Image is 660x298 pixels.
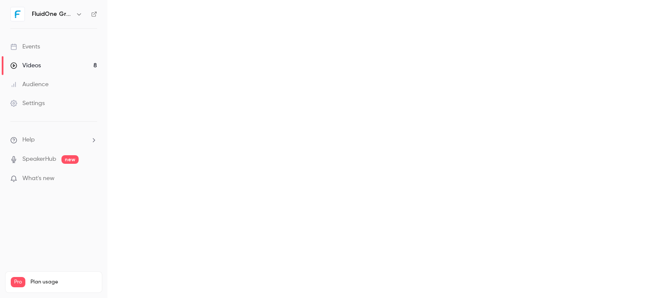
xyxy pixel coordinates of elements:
h6: FluidOne Group [32,10,72,18]
span: What's new [22,174,55,183]
div: Videos [10,61,41,70]
span: new [61,155,79,164]
span: Pro [11,277,25,287]
div: Settings [10,99,45,108]
div: Audience [10,80,49,89]
div: Events [10,42,40,51]
span: Help [22,135,35,144]
a: SpeakerHub [22,155,56,164]
li: help-dropdown-opener [10,135,97,144]
img: FluidOne Group [11,7,24,21]
span: Plan usage [31,279,97,286]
